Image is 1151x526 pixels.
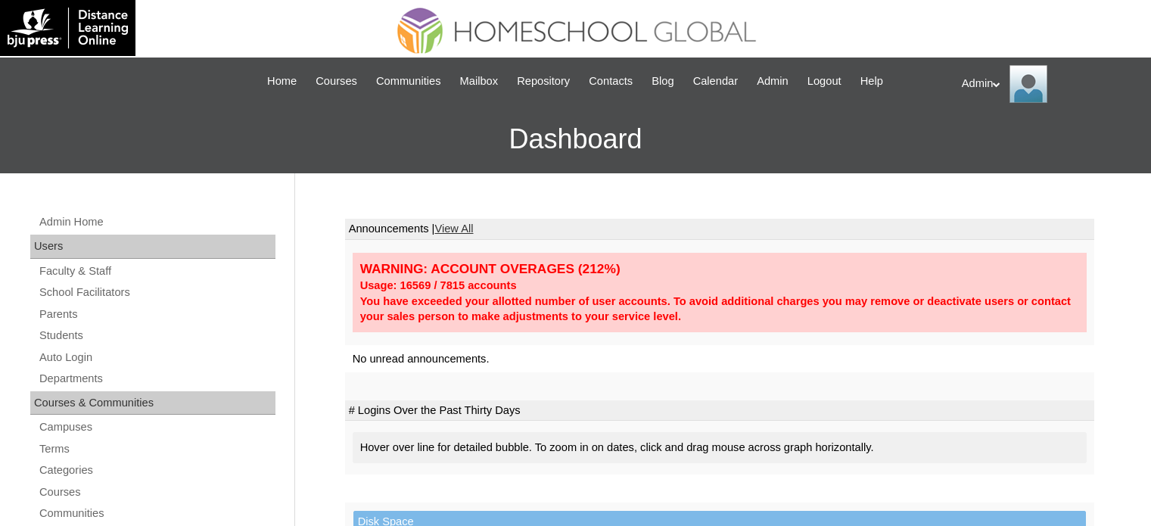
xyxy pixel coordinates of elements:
div: Hover over line for detailed bubble. To zoom in on dates, click and drag mouse across graph horiz... [353,432,1087,463]
div: Courses & Communities [30,391,275,416]
span: Calendar [693,73,738,90]
a: Communities [369,73,449,90]
a: Admin [749,73,796,90]
td: No unread announcements. [345,345,1094,373]
div: Admin [962,65,1136,103]
a: Contacts [581,73,640,90]
span: Courses [316,73,357,90]
span: Help [860,73,883,90]
a: Calendar [686,73,745,90]
span: Contacts [589,73,633,90]
a: Blog [644,73,681,90]
a: Mailbox [453,73,506,90]
div: You have exceeded your allotted number of user accounts. To avoid additional charges you may remo... [360,294,1079,325]
a: View All [434,223,473,235]
span: Home [267,73,297,90]
a: Departments [38,369,275,388]
span: Communities [376,73,441,90]
a: Admin Home [38,213,275,232]
a: Faculty & Staff [38,262,275,281]
div: WARNING: ACCOUNT OVERAGES (212%) [360,260,1079,278]
a: Campuses [38,418,275,437]
a: Communities [38,504,275,523]
span: Blog [652,73,673,90]
img: Admin Homeschool Global [1009,65,1047,103]
a: Logout [800,73,849,90]
td: Announcements | [345,219,1094,240]
span: Repository [517,73,570,90]
strong: Usage: 16569 / 7815 accounts [360,279,517,291]
a: Help [853,73,891,90]
span: Logout [807,73,841,90]
td: # Logins Over the Past Thirty Days [345,400,1094,422]
a: Courses [308,73,365,90]
a: Repository [509,73,577,90]
a: Home [260,73,304,90]
span: Mailbox [460,73,499,90]
a: Parents [38,305,275,324]
a: School Facilitators [38,283,275,302]
a: Categories [38,461,275,480]
span: Admin [757,73,789,90]
a: Terms [38,440,275,459]
img: logo-white.png [8,8,128,48]
div: Users [30,235,275,259]
a: Students [38,326,275,345]
a: Courses [38,483,275,502]
a: Auto Login [38,348,275,367]
h3: Dashboard [8,105,1143,173]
